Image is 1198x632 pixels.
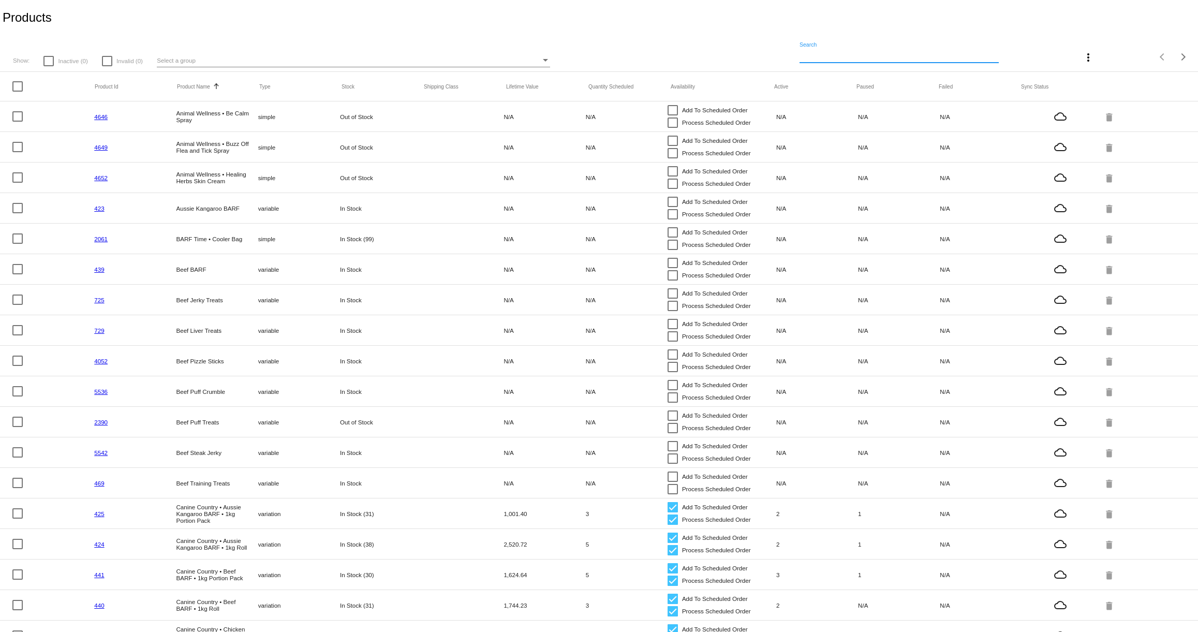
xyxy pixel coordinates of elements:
[940,569,1022,581] mat-cell: N/A
[340,141,422,153] mat-cell: Out of Stock
[858,447,940,459] mat-cell: N/A
[340,386,422,398] mat-cell: In Stock
[586,172,668,184] mat-cell: N/A
[94,419,108,425] a: 2390
[504,233,585,245] mat-cell: N/A
[340,172,422,184] mat-cell: Out of Stock
[682,135,748,147] span: Add To Scheduled Order
[776,447,858,459] mat-cell: N/A
[176,168,258,187] mat-cell: Animal Wellness • Healing Herbs Skin Cream
[682,287,748,300] span: Add To Scheduled Order
[176,416,258,428] mat-cell: Beef Puff Treats
[258,172,340,184] mat-cell: simple
[1022,507,1099,520] mat-icon: cloud_queue
[682,471,748,483] span: Add To Scheduled Order
[858,477,940,489] mat-cell: N/A
[176,263,258,275] mat-cell: Beef BARF
[504,477,585,489] mat-cell: N/A
[94,327,104,334] a: 729
[116,55,143,67] span: Invalid (0)
[671,84,774,90] mat-header-cell: Availability
[858,386,940,398] mat-cell: N/A
[504,569,585,581] mat-cell: 1,624.64
[1022,416,1099,428] mat-icon: cloud_queue
[94,510,104,517] a: 425
[504,325,585,336] mat-cell: N/A
[776,416,858,428] mat-cell: N/A
[939,83,953,90] button: Change sorting for TotalQuantityFailed
[94,144,108,151] a: 4649
[176,202,258,214] mat-cell: Aussie Kangaroo BARF
[258,263,340,275] mat-cell: variable
[1022,171,1099,184] mat-icon: cloud_queue
[586,538,668,550] mat-cell: 5
[856,83,874,90] button: Change sorting for TotalQuantityScheduledPaused
[940,538,1022,550] mat-cell: N/A
[858,202,940,214] mat-cell: N/A
[340,111,422,123] mat-cell: Out of Stock
[1104,261,1116,277] mat-icon: delete
[682,239,751,251] span: Process Scheduled Order
[94,236,108,242] a: 2061
[258,477,340,489] mat-cell: variable
[858,111,940,123] mat-cell: N/A
[1021,83,1048,90] button: Change sorting for ValidationErrorCode
[776,477,858,489] mat-cell: N/A
[940,477,1022,489] mat-cell: N/A
[1022,355,1099,367] mat-icon: cloud_queue
[858,325,940,336] mat-cell: N/A
[940,233,1022,245] mat-cell: N/A
[258,141,340,153] mat-cell: simple
[3,10,52,25] h2: Products
[858,599,940,611] mat-cell: N/A
[176,138,258,156] mat-cell: Animal Wellness • Buzz Off Flea and Tick Spray
[424,83,459,90] button: Change sorting for ShippingClass
[504,538,585,550] mat-cell: 2,520.72
[1022,446,1099,459] mat-icon: cloud_queue
[258,355,340,367] mat-cell: variable
[1104,536,1116,552] mat-icon: delete
[504,508,585,520] mat-cell: 1,001.40
[1022,232,1099,245] mat-icon: cloud_queue
[1104,567,1116,583] mat-icon: delete
[1152,47,1173,67] button: Previous page
[157,54,550,67] mat-select: Select a group
[504,263,585,275] mat-cell: N/A
[586,202,668,214] mat-cell: N/A
[504,294,585,306] mat-cell: N/A
[1022,110,1099,123] mat-icon: cloud_queue
[858,538,940,550] mat-cell: 1
[940,386,1022,398] mat-cell: N/A
[682,361,751,373] span: Process Scheduled Order
[176,596,258,614] mat-cell: Canine Country • Beef BARF • 1kg Roll
[177,83,210,90] button: Change sorting for ProductName
[176,233,258,245] mat-cell: BARF Time • Cooler Bag
[340,538,422,550] mat-cell: In Stock (38)
[1022,385,1099,398] mat-icon: cloud_queue
[940,599,1022,611] mat-cell: N/A
[1022,568,1099,581] mat-icon: cloud_queue
[504,447,585,459] mat-cell: N/A
[776,599,858,611] mat-cell: 2
[776,508,858,520] mat-cell: 2
[586,325,668,336] mat-cell: N/A
[1104,506,1116,522] mat-icon: delete
[259,83,271,90] button: Change sorting for ProductType
[1104,597,1116,613] mat-icon: delete
[776,355,858,367] mat-cell: N/A
[940,447,1022,459] mat-cell: N/A
[776,386,858,398] mat-cell: N/A
[94,541,104,548] a: 424
[682,440,748,452] span: Add To Scheduled Order
[1104,322,1116,339] mat-icon: delete
[682,562,748,575] span: Add To Scheduled Order
[94,602,104,609] a: 440
[800,51,999,60] input: Search
[258,202,340,214] mat-cell: variable
[858,172,940,184] mat-cell: N/A
[586,141,668,153] mat-cell: N/A
[940,294,1022,306] mat-cell: N/A
[1022,538,1099,550] mat-icon: cloud_queue
[94,571,104,578] a: 441
[858,294,940,306] mat-cell: N/A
